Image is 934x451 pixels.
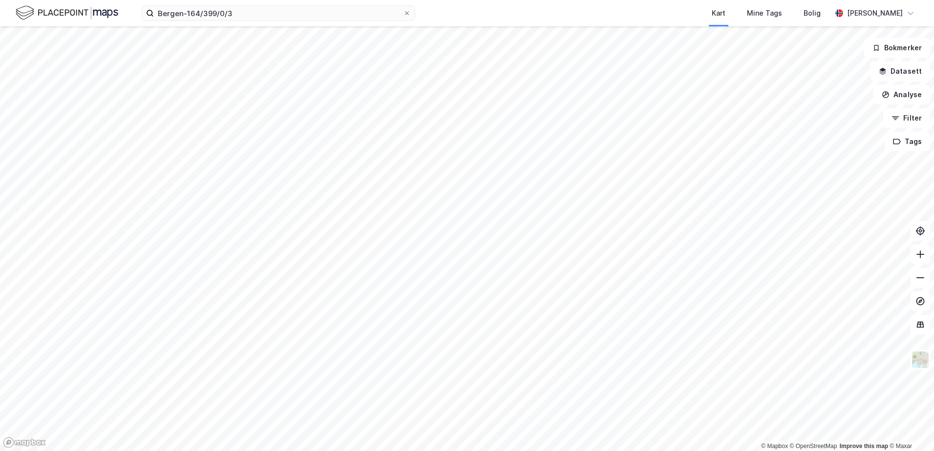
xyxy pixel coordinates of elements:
[911,350,930,369] img: Z
[747,7,782,19] div: Mine Tags
[761,443,788,450] a: Mapbox
[790,443,837,450] a: OpenStreetMap
[870,61,930,81] button: Datasett
[154,6,403,20] input: Søk på adresse, matrikkel, gårdeiere, leietakere eller personer
[885,404,934,451] iframe: Chat Widget
[840,443,888,450] a: Improve this map
[883,108,930,128] button: Filter
[16,4,118,21] img: logo.f888ab2527a4732fd821a326f86c7f29.svg
[873,85,930,104] button: Analyse
[712,7,725,19] div: Kart
[3,437,46,448] a: Mapbox homepage
[864,38,930,58] button: Bokmerker
[885,404,934,451] div: Kontrollprogram for chat
[885,132,930,151] button: Tags
[847,7,903,19] div: [PERSON_NAME]
[804,7,821,19] div: Bolig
